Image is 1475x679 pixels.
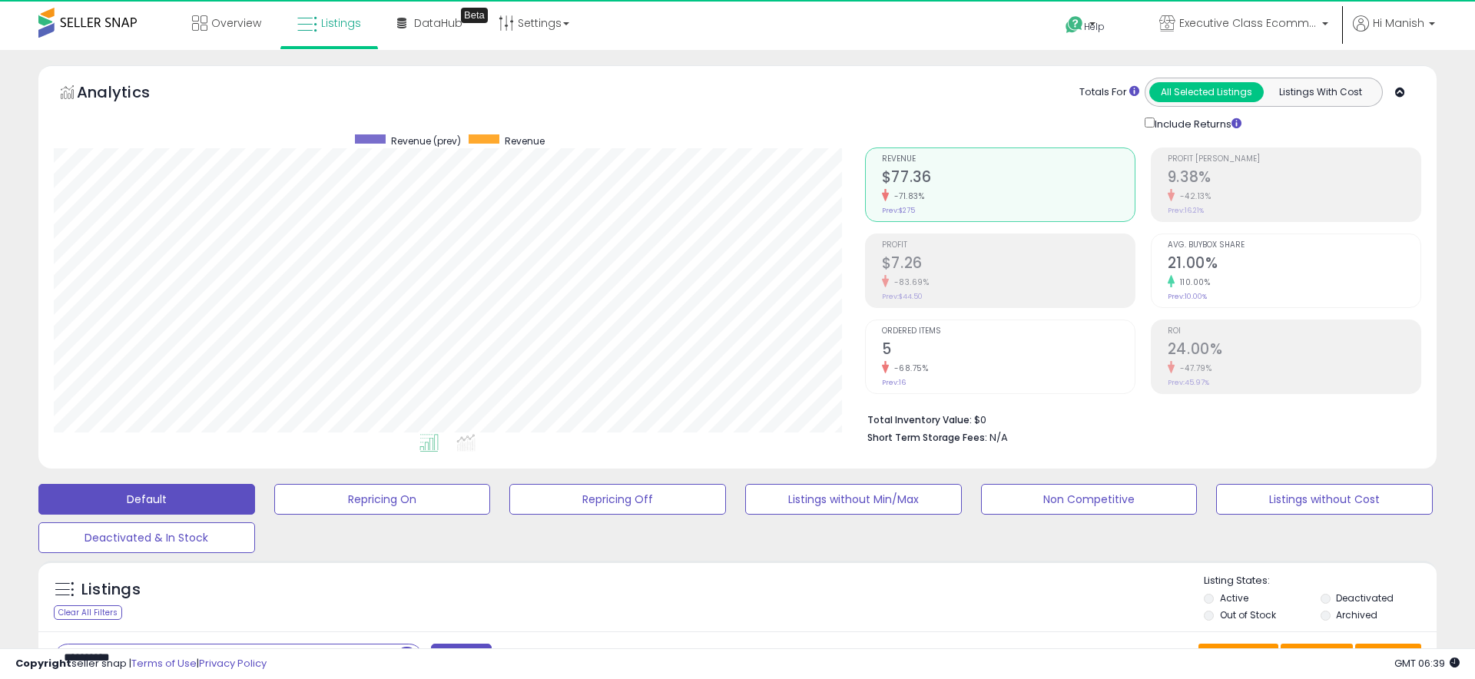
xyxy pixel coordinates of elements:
small: -71.83% [889,190,925,202]
label: Archived [1336,608,1377,621]
button: Listings without Min/Max [745,484,962,515]
button: Filters [431,644,491,671]
label: Active [1220,591,1248,604]
div: Totals For [1079,85,1139,100]
h2: $7.26 [882,254,1135,275]
b: Total Inventory Value: [867,413,972,426]
span: Revenue (prev) [391,134,461,147]
a: Hi Manish [1353,15,1435,50]
span: Listings [321,15,361,31]
i: Get Help [1065,15,1084,35]
span: Hi Manish [1373,15,1424,31]
small: Prev: 16 [882,378,906,387]
button: Columns [1281,644,1353,670]
p: Listing States: [1204,574,1436,588]
h5: Analytics [77,81,180,107]
div: Clear All Filters [54,605,122,620]
small: Prev: 10.00% [1168,292,1207,301]
span: Avg. Buybox Share [1168,241,1420,250]
h2: 5 [882,340,1135,361]
span: Profit [882,241,1135,250]
button: All Selected Listings [1149,82,1264,102]
div: Tooltip anchor [461,8,488,23]
small: 110.00% [1175,277,1211,288]
span: DataHub [414,15,462,31]
button: Repricing Off [509,484,726,515]
button: Actions [1355,644,1421,670]
li: $0 [867,409,1410,428]
span: Revenue [505,134,545,147]
span: ROI [1168,327,1420,336]
span: Profit [PERSON_NAME] [1168,155,1420,164]
a: Help [1053,4,1135,50]
b: Short Term Storage Fees: [867,431,987,444]
h2: 21.00% [1168,254,1420,275]
button: Save View [1198,644,1278,670]
div: Include Returns [1133,114,1260,132]
span: Help [1084,20,1105,33]
label: Deactivated [1336,591,1394,604]
small: -42.13% [1175,190,1211,202]
span: Ordered Items [882,327,1135,336]
small: Prev: $44.50 [882,292,923,301]
button: Repricing On [274,484,491,515]
h2: 24.00% [1168,340,1420,361]
span: Executive Class Ecommerce Inc [1179,15,1318,31]
small: -83.69% [889,277,930,288]
h2: 9.38% [1168,168,1420,189]
span: N/A [989,430,1008,445]
span: 2025-09-16 06:39 GMT [1394,656,1460,671]
h5: Listings [81,579,141,601]
div: seller snap | | [15,657,267,671]
span: Overview [211,15,261,31]
button: Deactivated & In Stock [38,522,255,553]
small: -68.75% [889,363,929,374]
button: Non Competitive [981,484,1198,515]
label: Out of Stock [1220,608,1276,621]
button: Default [38,484,255,515]
button: Listings without Cost [1216,484,1433,515]
strong: Copyright [15,656,71,671]
h2: $77.36 [882,168,1135,189]
small: Prev: $275 [882,206,915,215]
small: -47.79% [1175,363,1212,374]
small: Prev: 45.97% [1168,378,1209,387]
small: Prev: 16.21% [1168,206,1204,215]
button: Listings With Cost [1263,82,1377,102]
span: Revenue [882,155,1135,164]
